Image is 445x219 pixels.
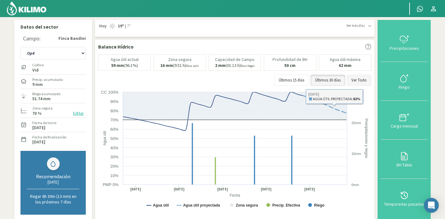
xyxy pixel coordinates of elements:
strong: Finca Bandini [58,35,86,42]
text: CC 100% [101,90,118,95]
text: Agua útil [153,203,169,207]
div: Campo: [23,35,41,42]
text: Agua útil proyectada [183,203,220,207]
text: Fecha [230,193,240,197]
text: 50% [110,136,118,141]
small: Para salir [186,64,199,68]
p: Regar 6h 30m (13 mm) en los próximos 7 días [27,193,79,205]
text: 20mm [351,121,361,125]
label: [DATE] [32,126,45,130]
label: 51.74 mm [32,97,51,101]
button: Carga mensual [381,101,428,140]
span: Hoy [98,23,107,29]
text: Riego [314,203,324,207]
text: Precip. Efectiva [272,203,300,207]
label: 70 % [32,111,42,115]
strong: 19º [118,23,124,29]
text: 90% [110,99,118,104]
button: Precipitaciones [381,23,428,62]
p: Datos del sector [21,23,86,30]
text: Zona segura [236,203,258,207]
text: 0mm [351,183,359,187]
text: 10mm [351,152,361,156]
button: Editar [71,110,86,117]
text: Agua útil [103,131,107,146]
text: [DATE] [217,187,228,192]
p: (9:51 h) [160,63,199,68]
span: 7º [126,23,131,29]
text: [DATE] [261,187,272,192]
b: 62 mm [339,63,351,68]
label: Cultivo [32,62,44,68]
div: Carga mensual [383,124,426,128]
button: Últimos 15 días [274,75,309,86]
label: 9 mm [32,82,43,86]
b: 2 mm [215,63,226,68]
small: Para llegar [241,64,255,68]
div: BH Tabla [383,163,426,167]
label: Riego acumulado [32,91,60,97]
label: Precip. acumulada [32,77,63,82]
text: 20% [110,164,118,169]
label: [DATE] [32,140,45,144]
div: Open Intercom Messenger [424,198,439,213]
text: 10% [110,173,118,178]
label: Fecha de finalización [32,134,67,140]
b: 50 cm [284,63,296,68]
p: Agua útil actual [111,57,139,62]
label: Zona segura [32,105,53,111]
text: 30% [110,155,118,159]
p: (01:13 h) [215,63,255,68]
b: 59 mm [111,63,124,68]
p: Zona segura [168,57,191,62]
text: [DATE] [304,187,315,192]
div: Temporadas pasadas [383,202,426,206]
text: PMP 0% [103,182,119,187]
text: Precipitaciones y riegos [364,119,369,158]
text: [DATE] [130,187,141,192]
text: 70% [110,118,118,122]
button: Temporadas pasadas [381,179,428,218]
label: Vid [32,68,44,72]
p: (96.1%) [111,63,138,68]
div: Precipitaciones [383,46,426,50]
span: | [125,23,126,29]
p: Profundidad de BH [273,57,307,62]
p: Balance Hídrico [98,43,134,50]
span: Ver más días [346,23,365,28]
text: 40% [110,146,118,150]
button: BH Tabla [381,140,428,179]
text: 80% [110,109,118,113]
img: Kilimo [6,1,47,16]
p: Capacidad de Campo [215,57,255,62]
text: 60% [110,127,118,132]
p: Agua útil máxima [330,57,360,62]
b: 16 mm [160,63,173,68]
button: Riego [381,62,428,101]
div: Recomendación [27,173,79,179]
label: Fecha de inicio [32,120,56,126]
button: Últimos 30 días [310,75,345,86]
div: Riego [383,85,426,89]
div: [DATE] [27,179,79,185]
button: Ver Todo [347,75,371,86]
text: [DATE] [174,187,185,192]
